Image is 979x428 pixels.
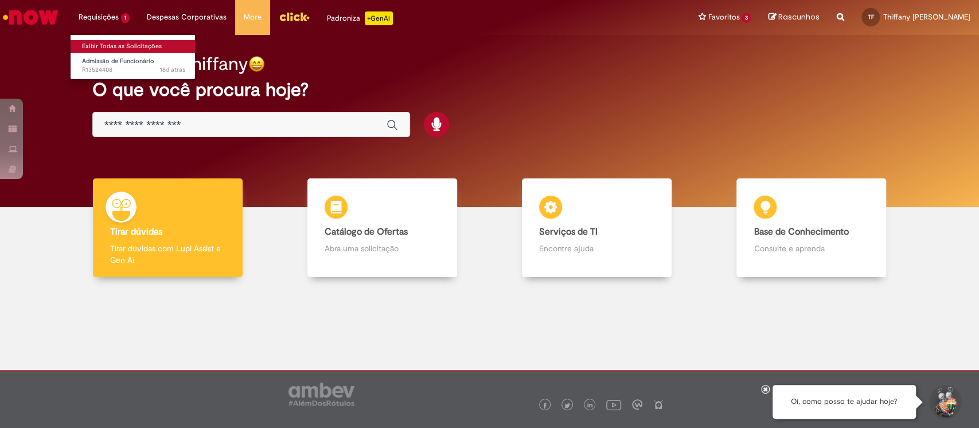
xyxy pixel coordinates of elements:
[606,397,621,412] img: logo_footer_youtube.png
[742,13,751,23] span: 3
[490,178,704,278] a: Serviços de TI Encontre ajuda
[632,399,642,410] img: logo_footer_workplace.png
[754,243,869,254] p: Consulte e aprenda
[769,12,820,23] a: Rascunhos
[121,13,130,23] span: 1
[110,226,162,238] b: Tirar dúvidas
[708,11,739,23] span: Favoritos
[539,243,654,254] p: Encontre ajuda
[147,11,227,23] span: Despesas Corporativas
[248,56,265,72] img: happy-face.png
[653,399,664,410] img: logo_footer_naosei.png
[71,55,197,76] a: Aberto R13524408 : Admissão de Funcionário
[327,11,393,25] div: Padroniza
[82,65,185,75] span: R13524408
[244,11,262,23] span: More
[587,402,593,409] img: logo_footer_linkedin.png
[539,226,598,238] b: Serviços de TI
[82,57,154,65] span: Admissão de Funcionário
[160,65,185,74] span: 18d atrás
[325,226,408,238] b: Catálogo de Ofertas
[275,178,489,278] a: Catálogo de Ofertas Abra uma solicitação
[883,12,970,22] span: Thiffany [PERSON_NAME]
[773,385,916,419] div: Oi, como posso te ajudar hoje?
[365,11,393,25] p: +GenAi
[288,383,354,406] img: logo_footer_ambev_rotulo_gray.png
[110,243,225,266] p: Tirar dúvidas com Lupi Assist e Gen Ai
[1,6,60,29] img: ServiceNow
[927,385,962,419] button: Iniciar Conversa de Suporte
[754,226,848,238] b: Base de Conhecimento
[325,243,440,254] p: Abra uma solicitação
[704,178,919,278] a: Base de Conhecimento Consulte e aprenda
[92,80,887,100] h2: O que você procura hoje?
[60,178,275,278] a: Tirar dúvidas Tirar dúvidas com Lupi Assist e Gen Ai
[542,403,548,408] img: logo_footer_facebook.png
[778,11,820,22] span: Rascunhos
[279,8,310,25] img: click_logo_yellow_360x200.png
[70,34,196,80] ul: Requisições
[71,40,197,53] a: Exibir Todas as Solicitações
[868,13,874,21] span: TF
[564,403,570,408] img: logo_footer_twitter.png
[79,11,119,23] span: Requisições
[160,65,185,74] time: 11/09/2025 17:08:18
